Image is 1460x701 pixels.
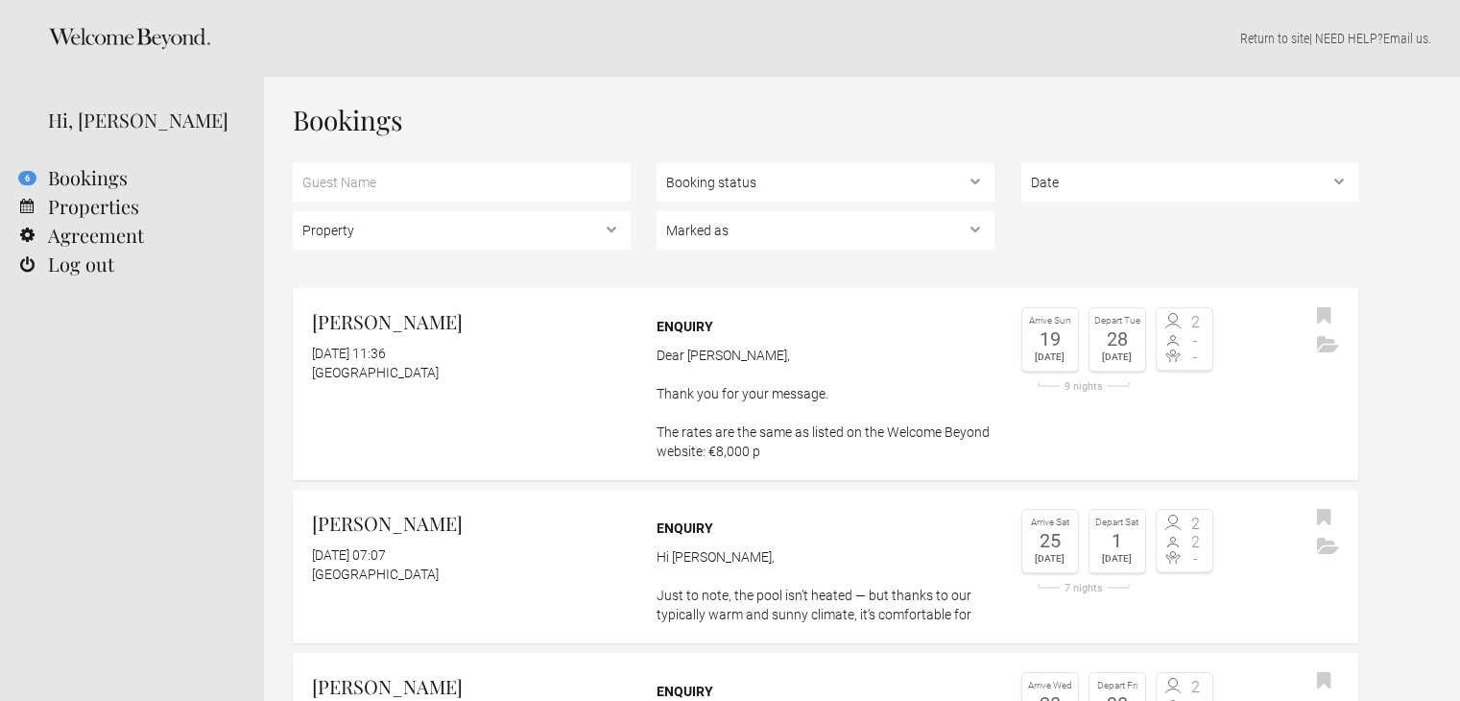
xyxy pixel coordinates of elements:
span: 2 [1185,680,1208,695]
div: 9 nights [1021,381,1146,392]
div: Depart Sat [1094,515,1140,531]
span: 2 [1185,517,1208,532]
div: Depart Tue [1094,313,1140,329]
div: Enquiry [657,317,994,336]
div: Arrive Sat [1027,515,1073,531]
flynt-date-display: [DATE] 07:07 [312,547,386,563]
div: Arrive Wed [1027,678,1073,694]
button: Bookmark [1312,302,1336,331]
button: Archive [1312,533,1344,562]
div: 1 [1094,531,1140,550]
p: Dear [PERSON_NAME], Thank you for your message. The rates are the same as listed on the Welcome B... [657,346,994,461]
div: Depart Fri [1094,678,1140,694]
h2: [PERSON_NAME] [312,307,631,336]
select: , [1021,163,1359,202]
div: Arrive Sun [1027,313,1073,329]
flynt-notification-badge: 6 [18,171,36,185]
h2: [PERSON_NAME] [312,672,631,701]
div: [DATE] [1094,349,1140,366]
a: [PERSON_NAME] [DATE] 11:36 [GEOGRAPHIC_DATA] Enquiry Dear [PERSON_NAME], Thank you for your messa... [293,288,1358,480]
h2: [PERSON_NAME] [312,509,631,538]
div: [GEOGRAPHIC_DATA] [312,565,631,584]
div: 25 [1027,531,1073,550]
button: Bookmark [1312,504,1336,533]
span: 2 [1185,535,1208,550]
div: 19 [1027,329,1073,349]
div: Hi, [PERSON_NAME] [48,106,235,134]
span: 2 [1185,315,1208,330]
div: Enquiry [657,519,994,538]
a: Return to site [1240,31,1309,46]
p: Hi [PERSON_NAME], Just to note, the pool isn’t heated — but thanks to our typically warm and sunn... [657,547,994,624]
h1: Bookings [293,106,1358,134]
div: 7 nights [1021,583,1146,593]
select: , , , [657,211,994,250]
div: [DATE] [1027,550,1073,568]
span: - [1185,350,1208,365]
div: Enquiry [657,682,994,701]
input: Guest Name [293,163,631,202]
div: [GEOGRAPHIC_DATA] [312,363,631,382]
span: - [1185,551,1208,567]
span: - [1185,333,1208,349]
div: [DATE] [1027,349,1073,366]
a: Email us [1383,31,1428,46]
div: [DATE] [1094,550,1140,568]
select: , , [657,163,994,202]
flynt-date-display: [DATE] 11:36 [312,346,386,361]
button: Archive [1312,331,1344,360]
a: [PERSON_NAME] [DATE] 07:07 [GEOGRAPHIC_DATA] Enquiry Hi [PERSON_NAME], Just to note, the pool isn... [293,490,1358,643]
div: 28 [1094,329,1140,349]
p: | NEED HELP? . [293,29,1431,48]
button: Bookmark [1312,667,1336,696]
